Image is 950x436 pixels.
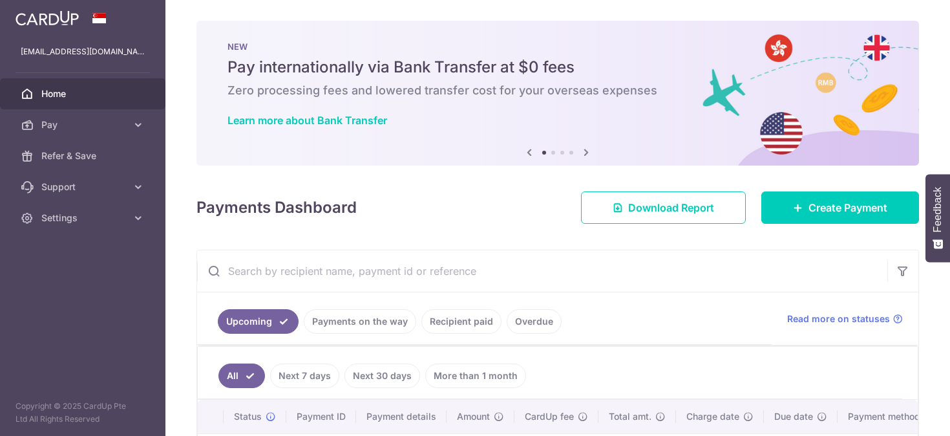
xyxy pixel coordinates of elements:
[270,364,339,388] a: Next 7 days
[581,191,746,224] a: Download Report
[286,400,356,433] th: Payment ID
[197,250,887,292] input: Search by recipient name, payment id or reference
[457,410,490,423] span: Amount
[356,400,447,433] th: Payment details
[507,309,562,334] a: Overdue
[218,364,265,388] a: All
[218,309,299,334] a: Upcoming
[774,410,813,423] span: Due date
[41,87,127,100] span: Home
[304,309,416,334] a: Payments on the way
[787,312,890,325] span: Read more on statuses
[41,118,127,131] span: Pay
[925,174,950,262] button: Feedback - Show survey
[421,309,501,334] a: Recipient paid
[525,410,574,423] span: CardUp fee
[234,410,262,423] span: Status
[609,410,651,423] span: Total amt.
[838,400,936,433] th: Payment method
[41,180,127,193] span: Support
[808,200,887,215] span: Create Payment
[425,364,526,388] a: More than 1 month
[628,200,714,215] span: Download Report
[787,312,903,325] a: Read more on statuses
[686,410,739,423] span: Charge date
[41,212,127,224] span: Settings
[41,149,127,162] span: Refer & Save
[227,83,888,98] h6: Zero processing fees and lowered transfer cost for your overseas expenses
[196,196,357,219] h4: Payments Dashboard
[227,114,387,127] a: Learn more about Bank Transfer
[16,10,79,26] img: CardUp
[344,364,420,388] a: Next 30 days
[21,45,145,58] p: [EMAIL_ADDRESS][DOMAIN_NAME]
[932,187,944,232] span: Feedback
[196,21,919,166] img: Bank transfer banner
[761,191,919,224] a: Create Payment
[227,41,888,52] p: NEW
[227,57,888,78] h5: Pay internationally via Bank Transfer at $0 fees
